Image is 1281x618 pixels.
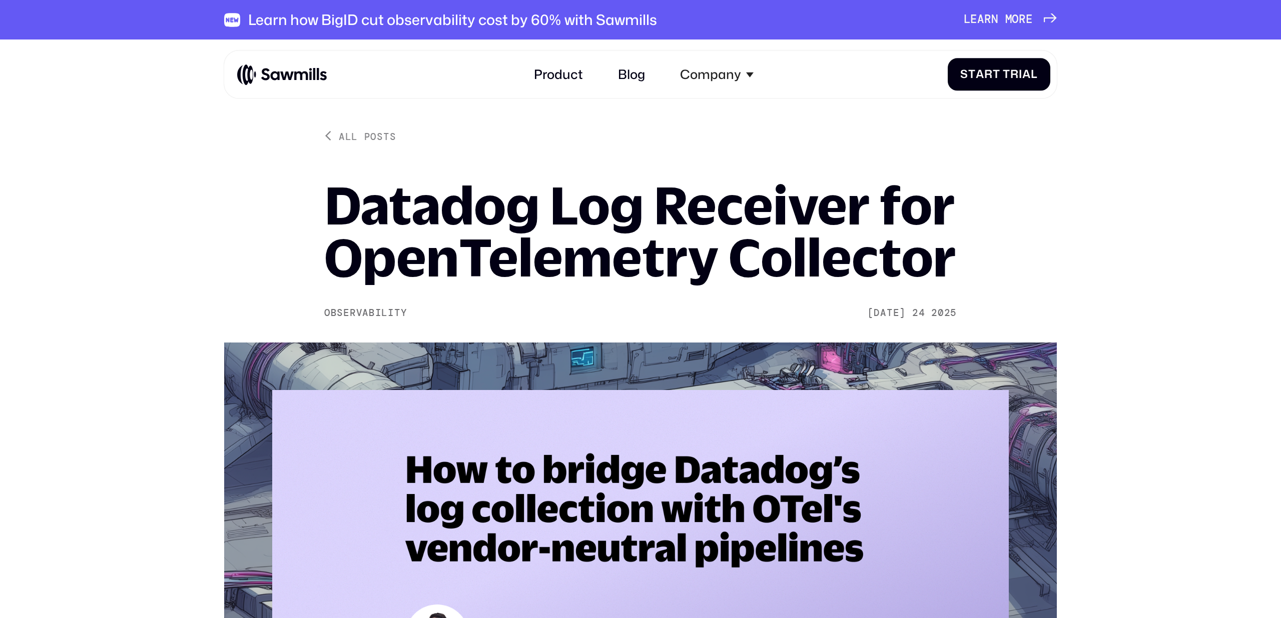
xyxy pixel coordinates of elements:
[524,57,592,92] a: Product
[931,307,957,318] div: 2025
[984,13,991,26] span: r
[964,13,971,26] span: L
[960,68,968,81] span: S
[324,129,396,142] a: All posts
[671,57,763,92] div: Company
[984,68,993,81] span: r
[1019,13,1026,26] span: r
[1022,68,1031,81] span: a
[868,307,906,318] div: [DATE]
[991,13,998,26] span: n
[339,129,396,142] div: All posts
[248,11,657,28] div: Learn how BigID cut observability cost by 60% with Sawmills
[608,57,655,92] a: Blog
[948,58,1050,90] a: StartTrial
[1012,13,1019,26] span: o
[968,68,976,81] span: t
[964,13,1057,26] a: Learnmore
[1026,13,1033,26] span: e
[1010,68,1019,81] span: r
[993,68,1000,81] span: t
[976,68,984,81] span: a
[1003,68,1010,81] span: T
[912,307,925,318] div: 24
[324,307,407,318] div: Observability
[970,13,977,26] span: e
[1019,68,1022,81] span: i
[324,179,957,282] h1: Datadog Log Receiver for OpenTelemetry Collector
[680,67,741,82] div: Company
[1031,68,1038,81] span: l
[977,13,984,26] span: a
[1005,13,1012,26] span: m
